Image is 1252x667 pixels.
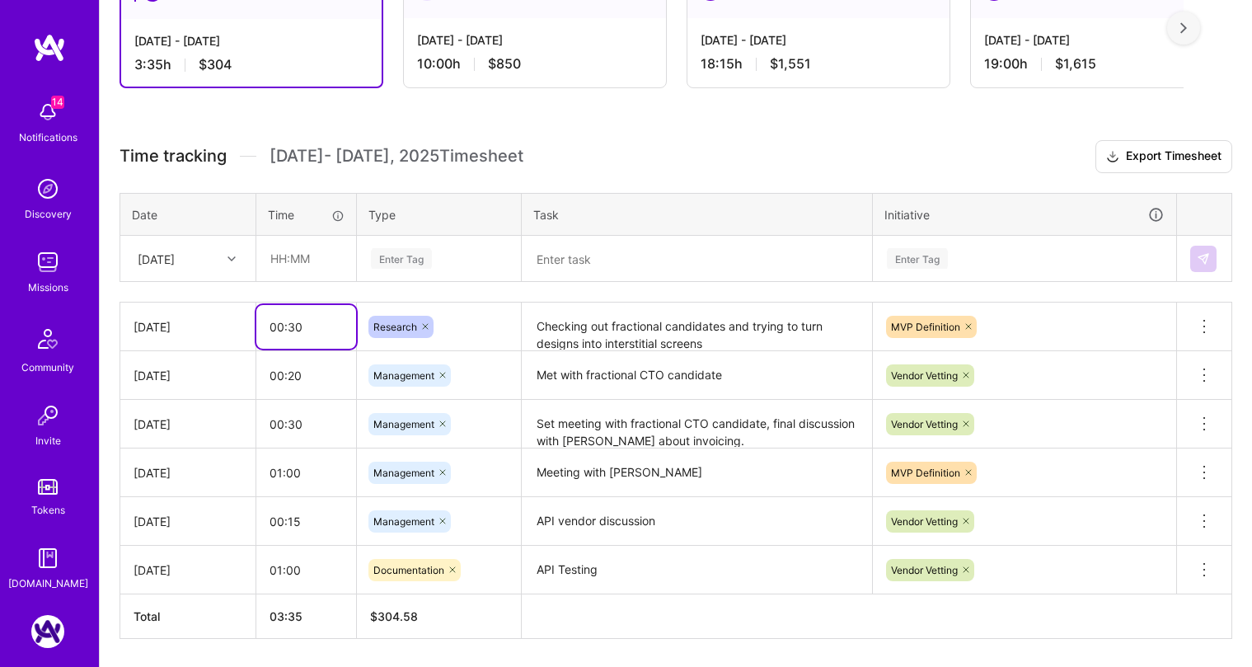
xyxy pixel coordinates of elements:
[19,129,77,146] div: Notifications
[199,56,232,73] span: $304
[891,515,958,528] span: Vendor Vetting
[357,193,522,236] th: Type
[38,479,58,495] img: tokens
[31,246,64,279] img: teamwork
[31,542,64,575] img: guide book
[256,451,356,495] input: HH:MM
[984,31,1220,49] div: [DATE] - [DATE]
[1197,252,1210,265] img: Submit
[371,246,432,271] div: Enter Tag
[134,367,242,384] div: [DATE]
[120,146,227,167] span: Time tracking
[268,206,345,223] div: Time
[891,418,958,430] span: Vendor Vetting
[227,255,236,263] i: icon Chevron
[138,250,175,267] div: [DATE]
[256,354,356,397] input: HH:MM
[1055,55,1096,73] span: $1,615
[256,402,356,446] input: HH:MM
[522,193,873,236] th: Task
[27,615,68,648] a: Rent Parity: Team for leveling the playing field in the property management space
[134,561,242,579] div: [DATE]
[891,467,960,479] span: MVP Definition
[33,33,66,63] img: logo
[884,205,1165,224] div: Initiative
[35,432,61,449] div: Invite
[373,515,434,528] span: Management
[488,55,521,73] span: $850
[417,55,653,73] div: 10:00 h
[373,321,417,333] span: Research
[25,205,72,223] div: Discovery
[51,96,64,109] span: 14
[134,464,242,481] div: [DATE]
[701,55,936,73] div: 18:15 h
[134,513,242,530] div: [DATE]
[256,305,356,349] input: HH:MM
[370,609,418,623] span: $ 304.58
[256,548,356,592] input: HH:MM
[256,594,357,639] th: 03:35
[8,575,88,592] div: [DOMAIN_NAME]
[891,321,960,333] span: MVP Definition
[134,416,242,433] div: [DATE]
[373,564,444,576] span: Documentation
[523,450,870,496] textarea: Meeting with [PERSON_NAME]
[31,615,64,648] img: Rent Parity: Team for leveling the playing field in the property management space
[134,32,368,49] div: [DATE] - [DATE]
[28,319,68,359] img: Community
[31,501,65,519] div: Tokens
[373,369,434,382] span: Management
[523,402,870,447] textarea: Set meeting with fractional CTO candidate, final discussion with [PERSON_NAME] about invoicing.
[120,594,256,639] th: Total
[373,467,434,479] span: Management
[257,237,355,280] input: HH:MM
[373,418,434,430] span: Management
[523,499,870,544] textarea: API vendor discussion
[31,96,64,129] img: bell
[984,55,1220,73] div: 19:00 h
[1095,140,1232,173] button: Export Timesheet
[891,564,958,576] span: Vendor Vetting
[21,359,74,376] div: Community
[1180,22,1187,34] img: right
[28,279,68,296] div: Missions
[1106,148,1119,166] i: icon Download
[523,304,870,350] textarea: Checking out fractional candidates and trying to turn designs into interstitial screens
[134,318,242,336] div: [DATE]
[120,193,256,236] th: Date
[31,399,64,432] img: Invite
[523,547,870,593] textarea: API Testing
[31,172,64,205] img: discovery
[134,56,368,73] div: 3:35 h
[701,31,936,49] div: [DATE] - [DATE]
[523,353,870,398] textarea: Met with fractional CTO candidate
[256,500,356,543] input: HH:MM
[770,55,811,73] span: $1,551
[887,246,948,271] div: Enter Tag
[891,369,958,382] span: Vendor Vetting
[270,146,523,167] span: [DATE] - [DATE] , 2025 Timesheet
[417,31,653,49] div: [DATE] - [DATE]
